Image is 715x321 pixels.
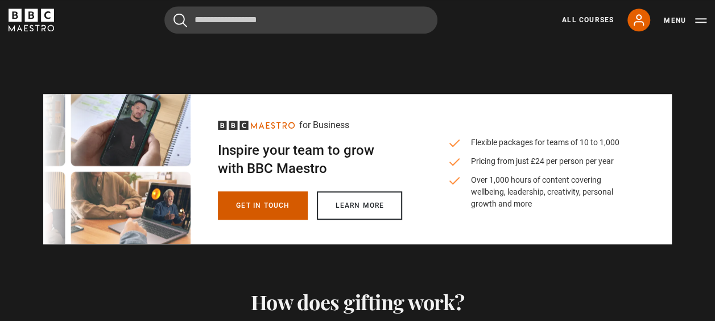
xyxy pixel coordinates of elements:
[562,15,614,25] a: All Courses
[448,174,626,210] li: Over 1,000 hours of content covering wellbeing, leadership, creativity, personal growth and more
[43,94,191,244] img: business-signpost-desktop.webp
[448,137,626,149] li: Flexible packages for teams of 10 to 1,000
[164,6,437,34] input: Search
[218,121,295,130] svg: BBC Maestro
[448,155,626,167] li: Pricing from just £24 per person per year
[173,13,187,27] button: Submit the search query
[664,15,706,26] button: Toggle navigation
[218,191,308,220] a: Get in touch
[218,141,402,178] h2: Inspire your team to grow with BBC Maestro
[317,191,402,220] a: Learn more
[299,118,349,132] p: for Business
[9,9,54,31] svg: BBC Maestro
